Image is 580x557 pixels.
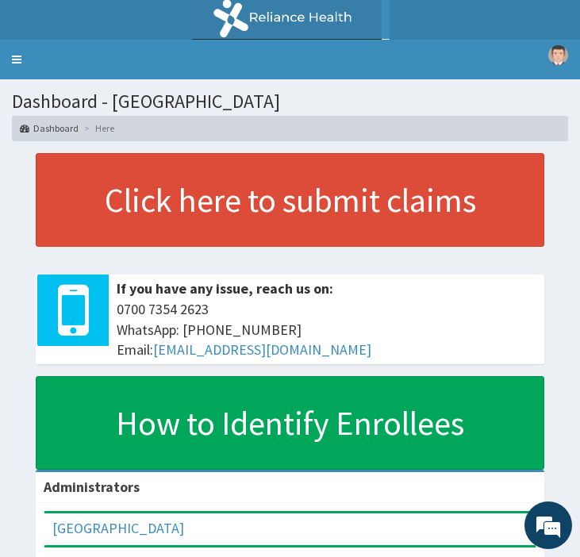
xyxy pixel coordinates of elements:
[117,299,536,360] span: 0700 7354 2623 WhatsApp: [PHONE_NUMBER] Email:
[548,45,568,65] img: User Image
[44,478,140,496] b: Administrators
[117,279,333,298] b: If you have any issue, reach us on:
[36,376,544,470] a: How to Identify Enrollees
[36,153,544,247] a: Click here to submit claims
[80,121,114,135] li: Here
[153,340,371,359] a: [EMAIL_ADDRESS][DOMAIN_NAME]
[12,91,568,112] h1: Dashboard - [GEOGRAPHIC_DATA]
[20,121,79,135] a: Dashboard
[52,519,184,537] a: [GEOGRAPHIC_DATA]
